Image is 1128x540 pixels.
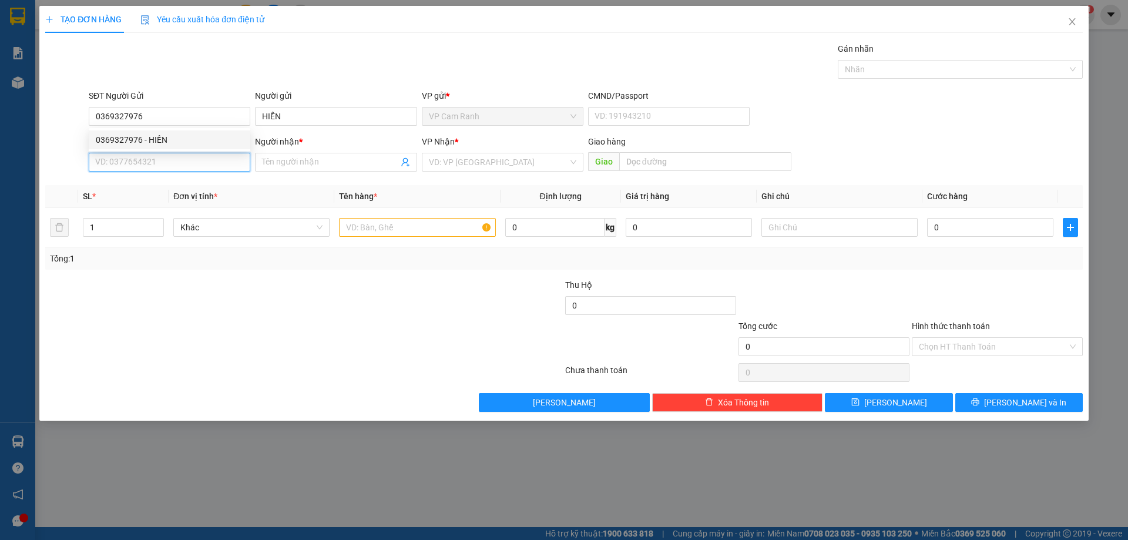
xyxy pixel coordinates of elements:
span: TẠO ĐƠN HÀNG [45,15,122,24]
button: delete [50,218,69,237]
button: printer[PERSON_NAME] và In [955,393,1083,412]
button: deleteXóa Thông tin [652,393,823,412]
span: close [1067,17,1077,26]
div: Người gửi [255,89,417,102]
span: VP Nhận [422,137,455,146]
button: Close [1056,6,1089,39]
span: Giao hàng [588,137,626,146]
span: SL [83,192,92,201]
span: kg [605,218,616,237]
span: user-add [401,157,410,167]
span: Tên hàng [339,192,377,201]
input: 0 [626,218,752,237]
div: Chưa thanh toán [564,364,737,384]
div: CMND/Passport [588,89,750,102]
button: [PERSON_NAME] [479,393,650,412]
img: icon [140,15,150,25]
span: Thu Hộ [565,280,592,290]
span: Giá trị hàng [626,192,669,201]
span: delete [705,398,713,407]
span: [PERSON_NAME] và In [984,396,1066,409]
span: Xóa Thông tin [718,396,769,409]
span: Giao [588,152,619,171]
span: [PERSON_NAME] [533,396,596,409]
div: VP gửi [422,89,583,102]
span: printer [971,398,979,407]
button: plus [1063,218,1078,237]
input: VD: Bàn, Ghế [339,218,495,237]
label: Hình thức thanh toán [912,321,990,331]
span: Yêu cầu xuất hóa đơn điện tử [140,15,264,24]
span: Định lượng [540,192,582,201]
span: plus [1063,223,1077,232]
div: Người nhận [255,135,417,148]
div: 0369327976 - HIỀN [96,133,243,146]
span: Cước hàng [927,192,968,201]
input: Ghi Chú [761,218,918,237]
span: save [851,398,860,407]
span: Tổng cước [738,321,777,331]
label: Gán nhãn [838,44,874,53]
div: Tổng: 1 [50,252,435,265]
div: 0369327976 - HIỀN [89,130,250,149]
th: Ghi chú [757,185,922,208]
span: Khác [180,219,323,236]
span: plus [45,15,53,24]
span: [PERSON_NAME] [864,396,927,409]
div: SĐT Người Gửi [89,89,250,102]
input: Dọc đường [619,152,791,171]
button: save[PERSON_NAME] [825,393,952,412]
span: VP Cam Ranh [429,108,576,125]
span: Đơn vị tính [173,192,217,201]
